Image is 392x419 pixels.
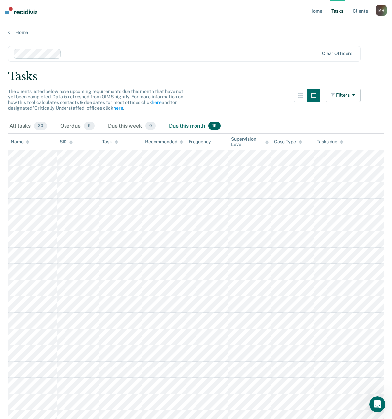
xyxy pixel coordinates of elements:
[8,89,183,111] span: The clients listed below have upcoming requirements due this month that have not yet been complet...
[369,396,385,412] iframe: Intercom live chat
[151,18,165,28] button: 5
[376,5,387,16] button: MH
[34,122,47,130] span: 30
[326,89,361,102] button: Filters
[8,29,384,35] a: Home
[8,119,48,134] div: All tasks30
[29,7,40,17] img: Profile image for Kim
[60,139,73,145] div: SID
[317,139,343,145] div: Tasks due
[5,7,37,14] img: Recidiviz
[146,30,209,34] div: 5 - Extremely
[231,136,269,148] div: Supervision Level
[228,10,232,14] div: Close survey
[152,100,161,105] a: here
[107,119,157,134] div: Due this week0
[8,70,384,83] div: Tasks
[45,30,108,34] div: 1 - Not at all
[145,139,183,145] div: Recommended
[113,105,123,111] a: here
[84,122,95,130] span: 9
[145,122,156,130] span: 0
[322,51,352,56] div: Clear officers
[376,5,387,16] div: M H
[45,9,199,15] div: How satisfied are you with your experience using Recidiviz?
[168,119,222,134] div: Due this month19
[189,139,211,145] div: Frequency
[274,139,302,145] div: Case Type
[136,18,148,28] button: 4
[208,122,221,130] span: 19
[102,139,118,145] div: Task
[89,18,101,28] button: 1
[121,18,133,28] button: 3
[104,18,118,28] button: 2
[59,119,96,134] div: Overdue9
[11,139,29,145] div: Name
